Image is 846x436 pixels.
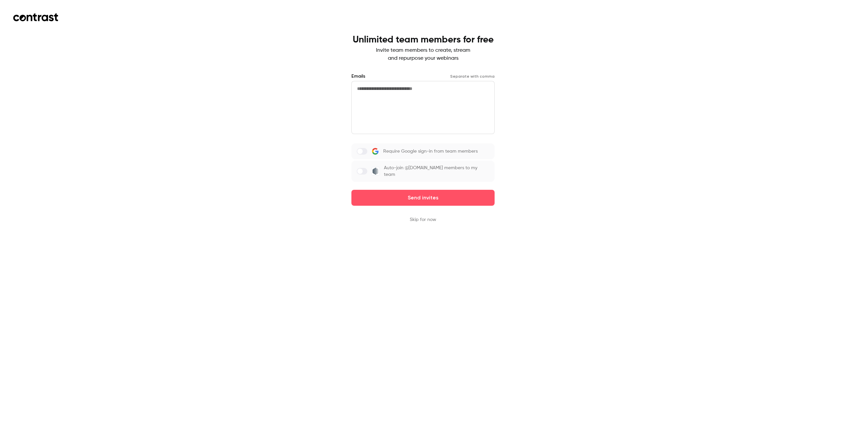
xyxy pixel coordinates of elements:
[351,143,495,159] label: Require Google sign-in from team members
[450,74,495,79] p: Separate with comma
[372,167,380,175] img: Gsf
[353,46,494,62] p: Invite team members to create, stream and repurpose your webinars
[351,190,495,206] button: Send invites
[353,35,494,45] h1: Unlimited team members for free
[351,161,495,182] label: Auto-join @[DOMAIN_NAME] members to my team
[351,73,365,80] label: Emails
[410,216,436,223] button: Skip for now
